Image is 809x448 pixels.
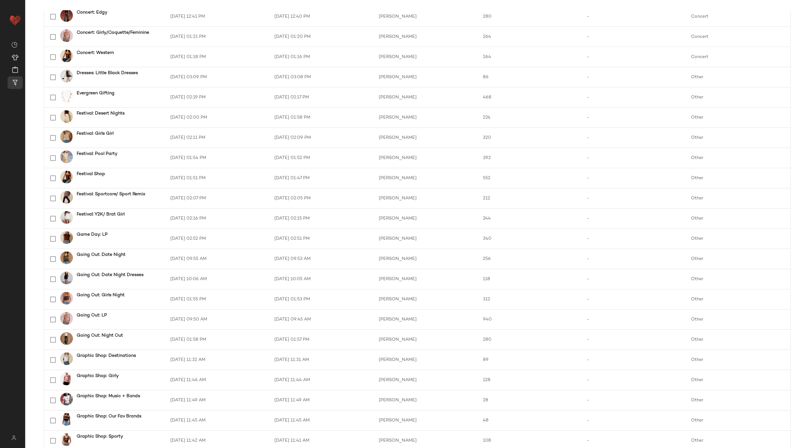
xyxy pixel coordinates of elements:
b: Game Day: LP [77,231,108,238]
td: [DATE] 02:00 PM [165,108,269,128]
img: heart_red.DM2ytmEG.svg [9,14,21,27]
td: [DATE] 02:16 PM [165,209,269,229]
b: Going Out: Girls Night [77,292,125,298]
td: [DATE] 02:51 PM [269,229,373,249]
b: Dresses: Little Black Dresses [77,70,138,76]
td: [PERSON_NAME] [374,350,478,370]
td: - [582,309,686,330]
td: [DATE] 02:17 PM [269,87,373,108]
td: - [582,27,686,47]
td: [PERSON_NAME] [374,390,478,410]
td: Concert [686,47,790,67]
img: svg%3e [11,42,18,48]
td: 280 [478,330,582,350]
td: 312 [478,289,582,309]
td: [DATE] 01:47 PM [269,168,373,188]
td: [PERSON_NAME] [374,148,478,168]
td: [DATE] 11:31 AM [269,350,373,370]
td: [DATE] 01:52 PM [269,148,373,168]
b: Graphic Shop: Music + Bands [77,393,140,399]
td: [DATE] 11:44 AM [269,370,373,390]
td: [PERSON_NAME] [374,7,478,27]
td: 212 [478,188,582,209]
b: Festival: Pool Party [77,150,117,157]
td: 89 [478,350,582,370]
td: - [582,209,686,229]
b: Going Out: Date Night [77,251,126,258]
td: [DATE] 12:41 PM [165,7,269,27]
b: Graphic Shop: Destinations [77,352,136,359]
td: - [582,330,686,350]
td: [DATE] 11:45 AM [269,410,373,431]
td: - [582,350,686,370]
td: [DATE] 01:55 PM [165,289,269,309]
b: Festival Shop [77,171,105,177]
td: [DATE] 01:16 PM [269,47,373,67]
td: [PERSON_NAME] [374,330,478,350]
td: [DATE] 11:49 AM [165,390,269,410]
b: Concert: Girly/Coquette/Feminine [77,29,149,36]
td: [DATE] 02:15 PM [269,209,373,229]
td: Other [686,128,790,148]
td: - [582,390,686,410]
td: [PERSON_NAME] [374,269,478,289]
td: Other [686,390,790,410]
td: [DATE] 01:18 PM [165,47,269,67]
td: 48 [478,410,582,431]
b: Concert: Edgy [77,9,107,16]
td: [PERSON_NAME] [374,87,478,108]
td: Other [686,188,790,209]
td: [DATE] 02:19 PM [165,87,269,108]
td: - [582,47,686,67]
b: Evergreen Gifting [77,90,114,97]
b: Going Out: Night Out [77,332,123,339]
td: [DATE] 03:09 PM [165,67,269,87]
td: Other [686,229,790,249]
td: [DATE] 09:53 AM [269,249,373,269]
td: - [582,148,686,168]
td: [DATE] 11:46 AM [165,370,269,390]
td: Other [686,289,790,309]
img: svg%3e [8,435,20,440]
td: [PERSON_NAME] [374,309,478,330]
td: Other [686,148,790,168]
td: Concert [686,7,790,27]
td: Other [686,67,790,87]
td: [PERSON_NAME] [374,229,478,249]
td: [DATE] 09:55 AM [165,249,269,269]
td: [DATE] 10:05 AM [269,269,373,289]
td: 256 [478,249,582,269]
td: [DATE] 12:40 PM [269,7,373,27]
td: - [582,249,686,269]
td: - [582,108,686,128]
td: - [582,269,686,289]
td: [PERSON_NAME] [374,27,478,47]
td: [DATE] 01:53 PM [269,289,373,309]
td: [DATE] 02:07 PM [165,188,269,209]
b: Festival: Y2K/ Brat Girl [77,211,125,218]
td: [PERSON_NAME] [374,410,478,431]
td: 392 [478,148,582,168]
td: [DATE] 03:08 PM [269,67,373,87]
td: [PERSON_NAME] [374,249,478,269]
b: Graphic Shop: Our Fav Brands [77,413,141,420]
td: [DATE] 02:09 PM [269,128,373,148]
td: Other [686,309,790,330]
td: [PERSON_NAME] [374,67,478,87]
td: [DATE] 01:51 PM [165,168,269,188]
td: - [582,188,686,209]
td: [DATE] 01:21 PM [165,27,269,47]
td: [PERSON_NAME] [374,188,478,209]
td: [PERSON_NAME] [374,370,478,390]
td: [DATE] 11:32 AM [165,350,269,370]
td: Other [686,269,790,289]
td: - [582,168,686,188]
td: [DATE] 09:45 AM [269,309,373,330]
td: [DATE] 02:05 PM [269,188,373,209]
td: 86 [478,67,582,87]
td: [PERSON_NAME] [374,47,478,67]
td: [DATE] 09:50 AM [165,309,269,330]
td: [PERSON_NAME] [374,108,478,128]
td: [PERSON_NAME] [374,168,478,188]
td: [PERSON_NAME] [374,289,478,309]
